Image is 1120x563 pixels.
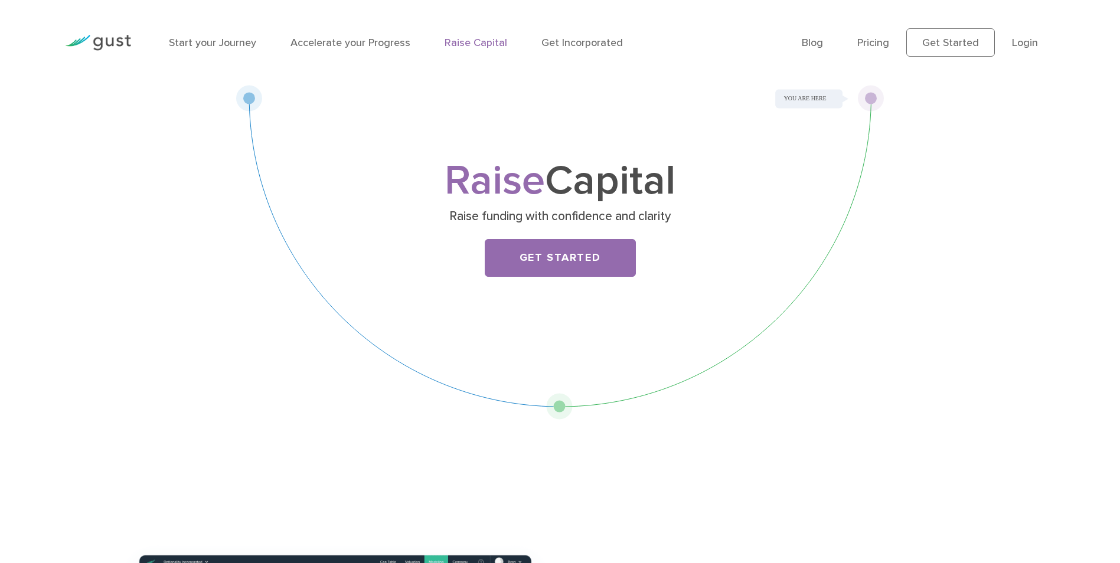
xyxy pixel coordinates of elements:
[445,156,545,205] span: Raise
[857,37,889,49] a: Pricing
[65,35,131,51] img: Gust Logo
[331,208,789,225] p: Raise funding with confidence and clarity
[327,162,794,200] h1: Capital
[169,37,256,49] a: Start your Journey
[541,37,623,49] a: Get Incorporated
[290,37,410,49] a: Accelerate your Progress
[445,37,507,49] a: Raise Capital
[906,28,995,57] a: Get Started
[485,239,636,277] a: Get Started
[1012,37,1038,49] a: Login
[802,37,823,49] a: Blog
